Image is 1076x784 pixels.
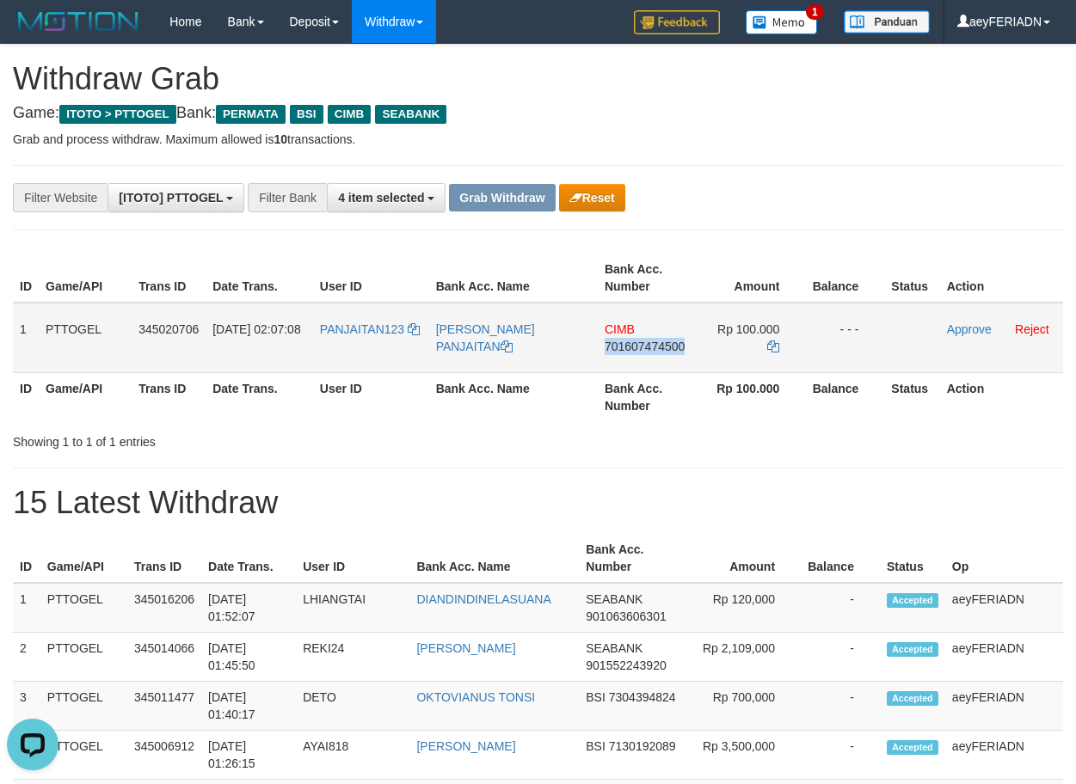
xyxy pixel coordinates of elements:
td: [DATE] 01:40:17 [201,682,296,731]
p: Grab and process withdraw. Maximum allowed is transactions. [13,131,1063,148]
td: 1 [13,583,40,633]
th: Rp 100.000 [696,372,805,421]
th: Bank Acc. Name [429,254,598,303]
td: PTTOGEL [40,583,127,633]
span: PANJAITAN123 [320,322,404,336]
td: 345011477 [127,682,201,731]
th: Status [884,254,939,303]
span: Rp 100.000 [717,322,779,336]
td: 345016206 [127,583,201,633]
th: ID [13,534,40,583]
span: CIMB [328,105,372,124]
span: 1 [806,4,824,20]
th: Balance [805,372,884,421]
span: SEABANK [586,592,643,606]
span: Accepted [887,691,938,706]
td: aeyFERIADN [945,682,1063,731]
a: OKTOVIANUS TONSI [416,690,535,704]
span: Copy 7304394824 to clipboard [609,690,676,704]
td: Rp 120,000 [693,583,801,633]
td: - [801,682,880,731]
span: BSI [586,690,606,704]
span: Copy 901552243920 to clipboard [586,658,666,672]
a: [PERSON_NAME] [416,641,515,655]
th: User ID [313,254,429,303]
th: Trans ID [132,254,206,303]
td: [DATE] 01:45:50 [201,633,296,682]
div: Showing 1 to 1 of 1 entries [13,426,435,450]
td: 1 [13,303,39,373]
th: Balance [801,534,880,583]
h1: 15 Latest Withdraw [13,486,1063,520]
th: Amount [693,534,801,583]
td: aeyFERIADN [945,633,1063,682]
span: BSI [586,739,606,753]
td: 345006912 [127,731,201,780]
td: PTTOGEL [39,303,132,373]
span: SEABANK [375,105,446,124]
a: Approve [947,322,992,336]
img: MOTION_logo.png [13,9,144,34]
img: panduan.png [844,10,930,34]
span: ITOTO > PTTOGEL [59,105,176,124]
th: Trans ID [132,372,206,421]
a: [PERSON_NAME] [416,739,515,753]
td: [DATE] 01:26:15 [201,731,296,780]
button: Grab Withdraw [449,184,555,211]
th: Op [945,534,1063,583]
h1: Withdraw Grab [13,62,1063,96]
span: Accepted [887,740,938,755]
td: AYAI818 [296,731,409,780]
h4: Game: Bank: [13,105,1063,122]
td: - - - [805,303,884,373]
th: User ID [296,534,409,583]
span: CIMB [605,322,635,336]
span: [ITOTO] PTTOGEL [119,191,223,205]
button: [ITOTO] PTTOGEL [108,183,244,212]
th: Bank Acc. Name [409,534,579,583]
span: [DATE] 02:07:08 [212,322,300,336]
th: Game/API [39,254,132,303]
td: - [801,633,880,682]
a: DIANDINDINELASUANA [416,592,550,606]
th: Game/API [40,534,127,583]
th: Balance [805,254,884,303]
div: Filter Bank [248,183,327,212]
th: Game/API [39,372,132,421]
img: Feedback.jpg [634,10,720,34]
th: ID [13,254,39,303]
td: 3 [13,682,40,731]
th: Action [940,254,1063,303]
th: Action [940,372,1063,421]
span: 4 item selected [338,191,424,205]
span: Copy 7130192089 to clipboard [609,739,676,753]
th: Trans ID [127,534,201,583]
span: PERMATA [216,105,286,124]
td: 345014066 [127,633,201,682]
th: Date Trans. [206,372,313,421]
button: Reset [559,184,625,211]
span: BSI [290,105,323,124]
th: Bank Acc. Name [429,372,598,421]
th: Status [880,534,945,583]
th: Status [884,372,939,421]
th: Bank Acc. Number [598,372,696,421]
a: Reject [1015,322,1049,336]
strong: 10 [274,132,287,146]
span: Accepted [887,642,938,657]
th: Date Trans. [201,534,296,583]
td: PTTOGEL [40,731,127,780]
th: Bank Acc. Number [579,534,693,583]
td: LHIANGTAI [296,583,409,633]
td: aeyFERIADN [945,583,1063,633]
td: Rp 3,500,000 [693,731,801,780]
td: [DATE] 01:52:07 [201,583,296,633]
th: Date Trans. [206,254,313,303]
span: Copy 901063606301 to clipboard [586,609,666,623]
img: Button%20Memo.svg [746,10,818,34]
a: PANJAITAN123 [320,322,420,336]
td: Rp 700,000 [693,682,801,731]
span: Accepted [887,593,938,608]
button: 4 item selected [327,183,446,212]
td: - [801,583,880,633]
